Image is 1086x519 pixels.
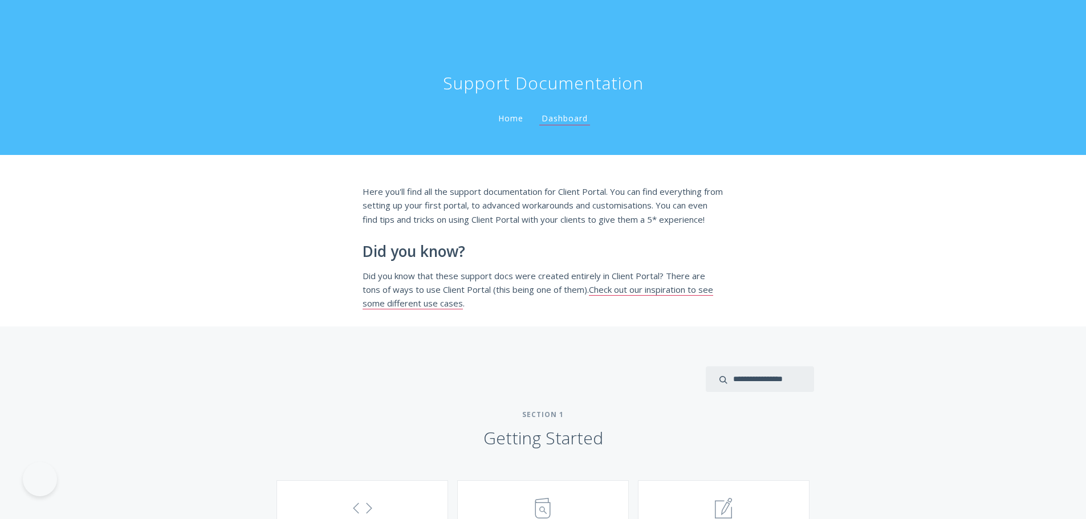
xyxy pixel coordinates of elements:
[363,185,724,226] p: Here you'll find all the support documentation for Client Portal. You can find everything from se...
[496,113,526,124] a: Home
[23,462,57,496] iframe: Toggle Customer Support
[539,113,590,125] a: Dashboard
[363,243,724,260] h2: Did you know?
[363,269,724,310] p: Did you know that these support docs were created entirely in Client Portal? There are tons of wa...
[443,72,644,95] h1: Support Documentation
[706,366,814,392] input: search input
